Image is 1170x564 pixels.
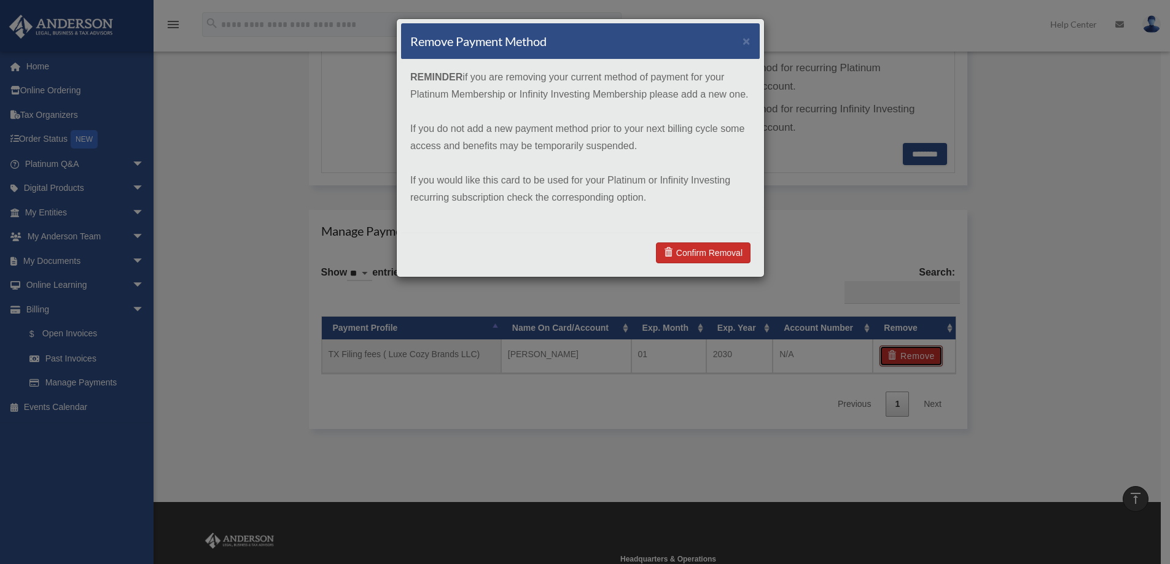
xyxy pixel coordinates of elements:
p: If you do not add a new payment method prior to your next billing cycle some access and benefits ... [410,120,751,155]
a: Confirm Removal [656,242,751,263]
strong: REMINDER [410,72,462,82]
div: if you are removing your current method of payment for your Platinum Membership or Infinity Inves... [401,60,760,233]
h4: Remove Payment Method [410,33,547,50]
button: × [743,34,751,47]
p: If you would like this card to be used for your Platinum or Infinity Investing recurring subscrip... [410,172,751,206]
